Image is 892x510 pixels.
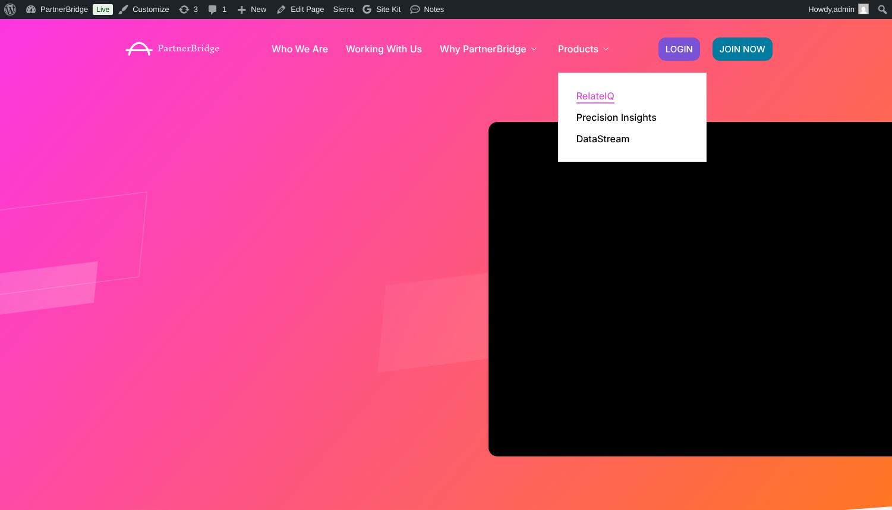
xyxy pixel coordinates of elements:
span: admin [834,5,855,14]
a: Products [558,44,612,54]
span: JOIN NOW [720,45,765,54]
a: RelateIQ [576,91,614,101]
a: Working With Us [346,44,422,54]
a: Who We Are [272,44,328,54]
a: Live [93,4,113,15]
a: LOGIN [658,37,700,61]
a: Precision Insights [576,112,657,122]
span: Site Kit [376,5,401,14]
a: JOIN NOW [713,37,773,61]
span: LOGIN [666,45,693,54]
a: Why PartnerBridge [440,44,540,54]
a: DataStream [576,134,630,143]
